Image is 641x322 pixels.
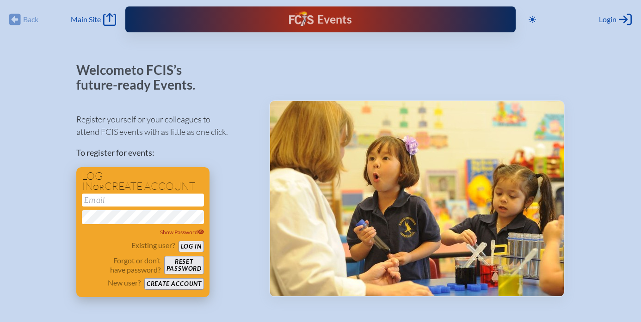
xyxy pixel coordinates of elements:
p: Welcome to FCIS’s future-ready Events. [76,63,206,92]
button: Log in [179,241,204,252]
button: Resetpassword [164,256,204,274]
p: Existing user? [131,241,175,250]
p: Register yourself or your colleagues to attend FCIS events with as little as one click. [76,113,254,138]
div: FCIS Events — Future ready [238,11,403,28]
p: New user? [108,278,141,287]
input: Email [82,194,204,207]
span: Show Password [160,229,204,236]
button: Create account [144,278,204,290]
span: or [93,182,105,192]
a: Main Site [71,13,116,26]
img: Events [270,101,564,296]
p: Forgot or don’t have password? [82,256,160,274]
p: To register for events: [76,146,254,159]
span: Login [599,15,616,24]
h1: Log in create account [82,171,204,192]
span: Main Site [71,15,101,24]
